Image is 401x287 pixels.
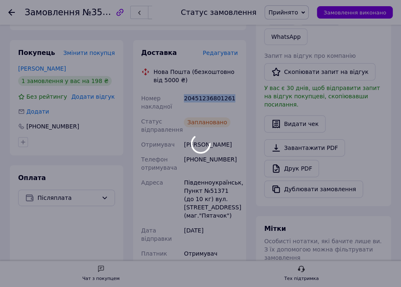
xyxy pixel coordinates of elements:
[141,156,177,171] span: Телефон отримувача
[18,49,55,57] span: Покупець
[71,93,115,100] span: Додати відгук
[141,227,172,242] span: Дата відправки
[264,225,286,232] span: Мітки
[18,76,112,86] div: 1 замовлення у вас на 198 ₴
[264,180,363,198] button: Дублювати замовлення
[18,174,46,182] span: Оплата
[182,152,239,175] div: [PHONE_NUMBER]
[63,50,115,56] span: Змінити покупця
[264,115,326,133] button: Видати чек
[141,141,175,148] span: Отримувач
[203,50,238,56] span: Редагувати
[264,28,307,45] a: WhatsApp
[182,137,239,152] div: [PERSON_NAME]
[141,118,183,133] span: Статус відправлення
[264,85,380,108] span: У вас є 30 днів, щоб відправити запит на відгук покупцеві, скопіювавши посилання.
[184,117,230,127] div: Заплановано
[181,8,257,17] div: Статус замовлення
[26,108,49,115] span: Додати
[264,63,375,81] button: Скопіювати запит на відгук
[82,275,120,283] div: Чат з покупцем
[8,8,15,17] div: Повернутися назад
[26,93,67,100] span: Без рейтингу
[182,175,239,223] div: Південноукраїнськ, Пункт №51371 (до 10 кг) вул. [STREET_ADDRESS] (маг."Пятачок")
[264,52,356,59] span: Запит на відгук про компанію
[264,160,319,177] a: Друк PDF
[82,7,141,17] span: №359353435
[141,49,177,57] span: Доставка
[141,250,167,257] span: Платник
[141,179,163,186] span: Адреса
[141,95,172,110] span: Номер накладної
[182,246,239,261] div: Отримувач
[25,7,80,17] span: Замовлення
[264,139,345,157] a: Завантажити PDF
[152,68,240,84] div: Нова Пошта (безкоштовно від 5000 ₴)
[268,9,298,16] span: Прийнято
[264,238,382,261] span: Особисті нотатки, які бачите лише ви. З їх допомогою можна фільтрувати замовлення
[284,275,319,283] div: Тех підтримка
[182,223,239,246] div: [DATE]
[26,122,80,130] div: [PHONE_NUMBER]
[317,6,393,19] button: Замовлення виконано
[38,193,98,202] span: Післяплата
[324,9,386,16] span: Замовлення виконано
[18,65,66,72] a: [PERSON_NAME]
[182,91,239,114] div: 20451236801261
